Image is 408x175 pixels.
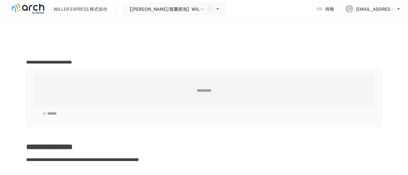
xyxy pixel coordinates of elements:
div: [EMAIL_ADDRESS][DOMAIN_NAME] [356,5,395,13]
span: 共有 [325,5,334,12]
button: 共有 [312,3,339,15]
div: G [346,5,353,13]
button: G[EMAIL_ADDRESS][DOMAIN_NAME] [342,3,405,15]
div: WILLER EXPRESS 株式会社 [54,6,107,12]
span: 【[PERSON_NAME]/営業担当】WILLER EXPRESS株式会社様_初期設定サポート [127,5,206,13]
button: 【[PERSON_NAME]/営業担当】WILLER EXPRESS株式会社様_初期設定サポート [123,3,225,15]
img: logo-default@2x-9cf2c760.svg [8,4,48,14]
